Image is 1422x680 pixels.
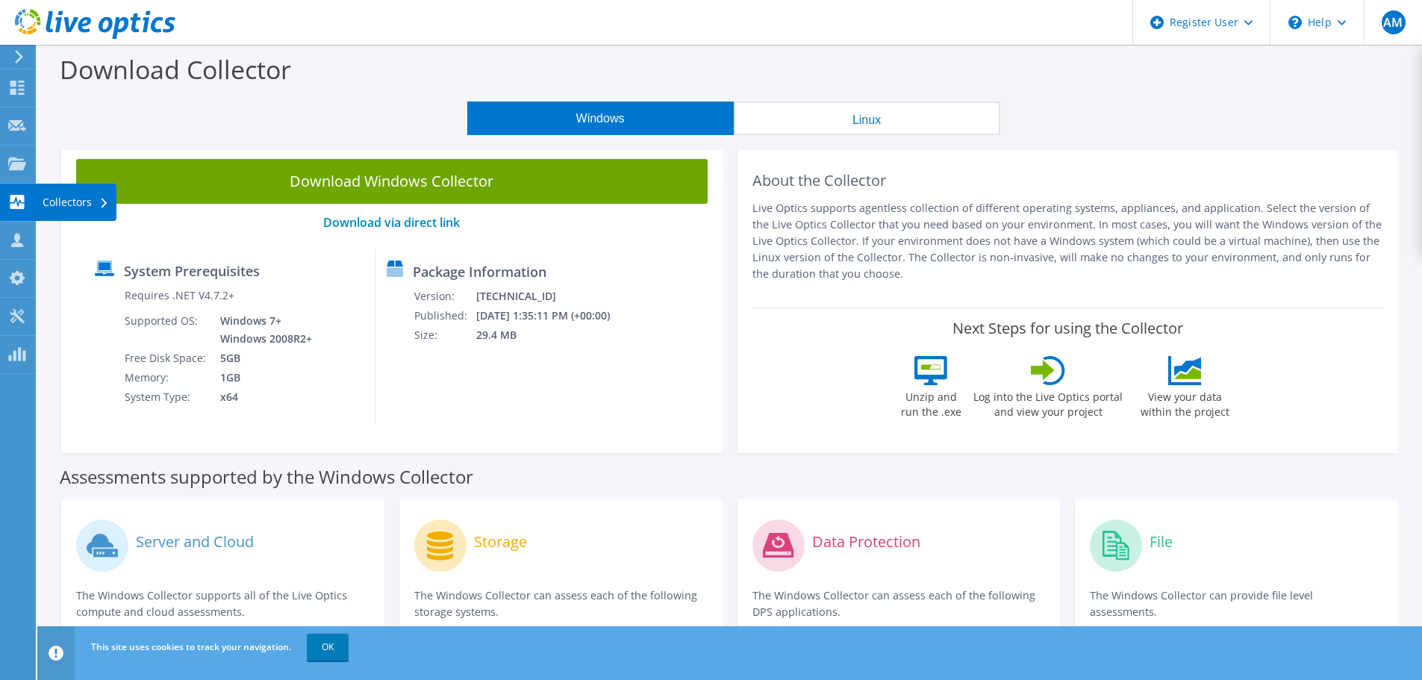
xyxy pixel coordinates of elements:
p: Live Optics supports agentless collection of different operating systems, appliances, and applica... [752,200,1384,282]
label: Data Protection [812,534,920,549]
p: The Windows Collector can assess each of the following storage systems. [414,587,708,620]
td: 29.4 MB [475,325,630,345]
div: Collectors [35,184,116,221]
label: View your data within the project [1131,385,1238,419]
td: x64 [209,387,315,407]
td: System Type: [124,387,209,407]
button: Windows [467,102,734,135]
label: Package Information [413,264,546,279]
a: Download via direct link [323,214,460,231]
td: 5GB [209,349,315,368]
svg: \n [1288,16,1302,29]
h2: About the Collector [752,172,1384,190]
span: This site uses cookies to track your navigation. [91,640,291,653]
span: AM [1382,10,1406,34]
label: Log into the Live Optics portal and view your project [973,385,1123,419]
td: Windows 7+ Windows 2008R2+ [209,311,315,349]
label: Next Steps for using the Collector [952,319,1183,337]
td: Published: [414,306,475,325]
td: 1GB [209,368,315,387]
a: OK [307,634,349,661]
td: Free Disk Space: [124,349,209,368]
label: Unzip and run the .exe [896,385,965,419]
td: [TECHNICAL_ID] [475,287,630,306]
label: Storage [474,534,527,549]
p: The Windows Collector supports all of the Live Optics compute and cloud assessments. [76,587,369,620]
label: System Prerequisites [124,263,260,278]
td: Supported OS: [124,311,209,349]
label: Requires .NET V4.7.2+ [125,288,234,303]
label: Download Collector [60,52,291,87]
p: The Windows Collector can provide file level assessments. [1090,587,1383,620]
td: Size: [414,325,475,345]
a: Download Windows Collector [76,159,708,204]
label: Server and Cloud [136,534,254,549]
button: Linux [734,102,1000,135]
td: Version: [414,287,475,306]
td: Memory: [124,368,209,387]
label: Assessments supported by the Windows Collector [60,470,473,484]
p: The Windows Collector can assess each of the following DPS applications. [752,587,1046,620]
label: File [1150,534,1173,549]
td: [DATE] 1:35:11 PM (+00:00) [475,306,630,325]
